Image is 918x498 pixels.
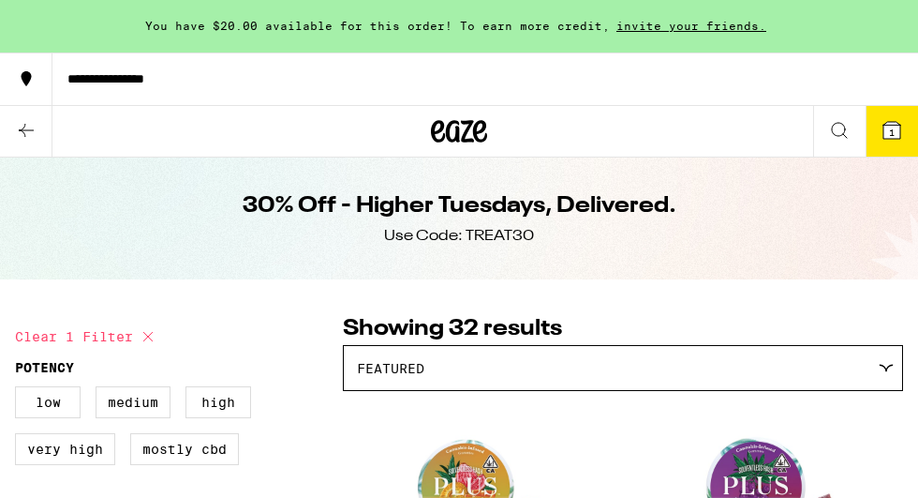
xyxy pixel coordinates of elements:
span: invite your friends. [610,20,773,32]
button: 1 [866,106,918,157]
p: Showing 32 results [343,313,903,345]
label: Medium [96,386,170,418]
span: Featured [357,361,424,376]
button: Clear 1 filter [15,313,159,360]
div: Use Code: TREAT30 [384,226,534,247]
span: You have $20.00 available for this order! To earn more credit, [145,20,610,32]
label: High [185,386,251,418]
label: Very High [15,433,115,465]
label: Low [15,386,81,418]
label: Mostly CBD [130,433,239,465]
legend: Potency [15,360,74,375]
iframe: Opens a widget where you can find more information [797,442,899,489]
h1: 30% Off - Higher Tuesdays, Delivered. [243,190,676,222]
span: 1 [889,127,895,138]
